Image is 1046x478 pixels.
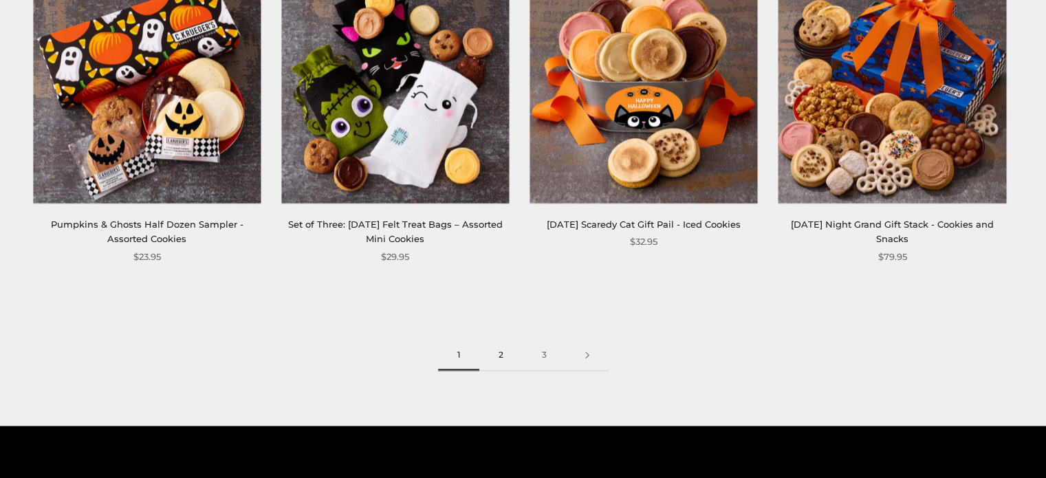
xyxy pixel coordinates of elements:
[630,235,657,249] span: $32.95
[381,250,409,264] span: $29.95
[523,340,566,371] a: 3
[51,219,243,244] a: Pumpkins & Ghosts Half Dozen Sampler - Assorted Cookies
[288,219,503,244] a: Set of Three: [DATE] Felt Treat Bags – Assorted Mini Cookies
[479,340,523,371] a: 2
[133,250,161,264] span: $23.95
[878,250,906,264] span: $79.95
[566,340,609,371] a: Next page
[791,219,994,244] a: [DATE] Night Grand Gift Stack - Cookies and Snacks
[547,219,741,230] a: [DATE] Scaredy Cat Gift Pail - Iced Cookies
[438,340,479,371] span: 1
